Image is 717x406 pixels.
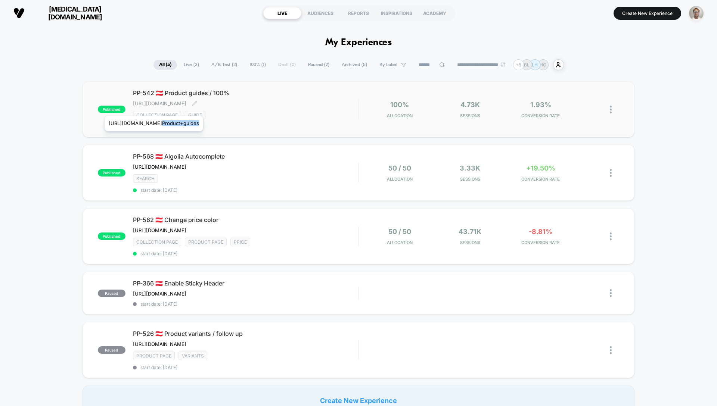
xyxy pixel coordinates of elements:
span: 43.71k [459,228,481,235]
img: end [501,62,505,67]
span: [MEDICAL_DATA][DOMAIN_NAME] [30,5,120,21]
span: Live ( 3 ) [178,60,205,70]
span: CONVERSION RATE [507,240,574,245]
span: PP-526 🇦🇹 Product variants / follow up [133,330,358,337]
span: Sessions [437,177,504,182]
img: close [610,169,612,177]
span: Archived ( 5 ) [336,60,373,70]
span: PP-562 🇦🇹 Change price color [133,216,358,224]
span: GUIDE [185,111,205,119]
span: published [98,106,125,113]
span: PP-568 🇦🇹 Algolia Autocomplete [133,153,358,160]
img: close [610,232,612,240]
span: COLLECTION PAGE [133,238,181,246]
span: [URL][DOMAIN_NAME] [133,227,186,233]
span: 4.73k [460,101,480,109]
p: HG [540,62,546,68]
img: close [610,289,612,297]
img: Visually logo [13,7,25,19]
span: 50 / 50 [388,164,411,172]
span: VARIANTS [179,352,207,360]
span: [URL][DOMAIN_NAME] [133,164,186,170]
span: 3.33k [460,164,480,172]
img: close [610,346,612,354]
span: COLLECTION PAGE [133,111,181,119]
span: start date: [DATE] [133,251,358,256]
span: All ( 5 ) [153,60,177,70]
span: CONVERSION RATE [507,113,574,118]
button: ppic [687,6,706,21]
span: published [98,169,125,177]
img: close [610,106,612,113]
span: By Label [379,62,397,68]
img: ppic [689,6,704,21]
span: PP-366 🇦🇹 Enable Sticky Header [133,279,358,287]
h1: My Experiences [325,37,392,48]
span: A/B Test ( 2 ) [206,60,243,70]
span: 1.93% [530,101,551,109]
div: REPORTS [339,7,378,19]
div: ACADEMY [416,7,454,19]
span: Paused ( 2 ) [302,60,335,70]
span: Allocation [387,240,413,245]
span: product page [185,238,227,246]
span: start date: [DATE] [133,365,358,370]
span: start date: [DATE] [133,187,358,193]
span: PRICE [230,238,250,246]
div: INSPIRATIONS [378,7,416,19]
p: BL [524,62,530,68]
button: [MEDICAL_DATA][DOMAIN_NAME] [11,5,122,21]
span: Allocation [387,177,413,182]
p: LH [532,62,538,68]
div: LIVE [263,7,301,19]
span: [URL][DOMAIN_NAME] [133,100,186,106]
span: -8.81% [529,228,552,235]
span: Sessions [437,240,504,245]
span: CONVERSION RATE [507,177,574,182]
span: start date: [DATE] [133,301,358,307]
span: 100% ( 1 ) [244,60,271,70]
span: [URL][DOMAIN_NAME] [133,291,186,297]
button: Create New Experience [614,7,681,20]
span: PP-542 🇦🇹 Product guides / 100% [133,89,358,97]
span: product page [133,352,175,360]
div: + 5 [513,59,524,70]
span: 50 / 50 [388,228,411,235]
span: Sessions [437,113,504,118]
span: Allocation [387,113,413,118]
span: +19.50% [526,164,555,172]
span: paused [98,290,125,297]
span: paused [98,346,125,354]
span: 100% [390,101,409,109]
span: start date: [DATE] [133,124,358,129]
span: published [98,232,125,240]
span: SEARCH [133,174,158,183]
div: AUDIENCES [301,7,339,19]
span: [URL][DOMAIN_NAME] [133,341,186,347]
